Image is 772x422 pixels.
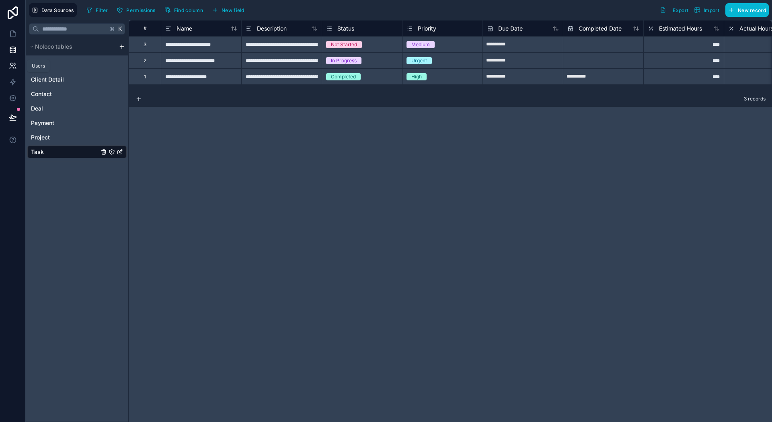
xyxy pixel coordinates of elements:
span: Completed Date [579,25,622,33]
span: Name [177,25,192,33]
span: Filter [96,7,108,13]
div: Users [32,63,45,69]
div: Completed [331,73,356,80]
button: Find column [162,4,206,16]
span: Find column [174,7,203,13]
span: Estimated Hours [659,25,702,33]
div: Medium [411,41,430,48]
div: 3 [144,41,146,48]
span: K [117,26,123,32]
a: New record [722,3,769,17]
div: In Progress [331,57,357,64]
span: Due Date [498,25,523,33]
div: 2 [144,57,146,64]
button: Export [657,3,691,17]
span: Permissions [126,7,155,13]
div: High [411,73,422,80]
button: Import [691,3,722,17]
button: New field [209,4,247,16]
span: Priority [418,25,436,33]
span: Status [337,25,354,33]
span: Description [257,25,287,33]
button: Data Sources [29,3,77,17]
div: 1 [144,74,146,80]
span: New record [738,7,766,13]
button: Filter [83,4,111,16]
a: Permissions [114,4,161,16]
span: New field [222,7,244,13]
div: # [135,25,155,31]
div: Not Started [331,41,357,48]
span: Data Sources [41,7,74,13]
span: 3 records [744,96,766,102]
div: Urgent [411,57,427,64]
button: Permissions [114,4,158,16]
span: Import [704,7,719,13]
button: New record [725,3,769,17]
span: Export [673,7,688,13]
